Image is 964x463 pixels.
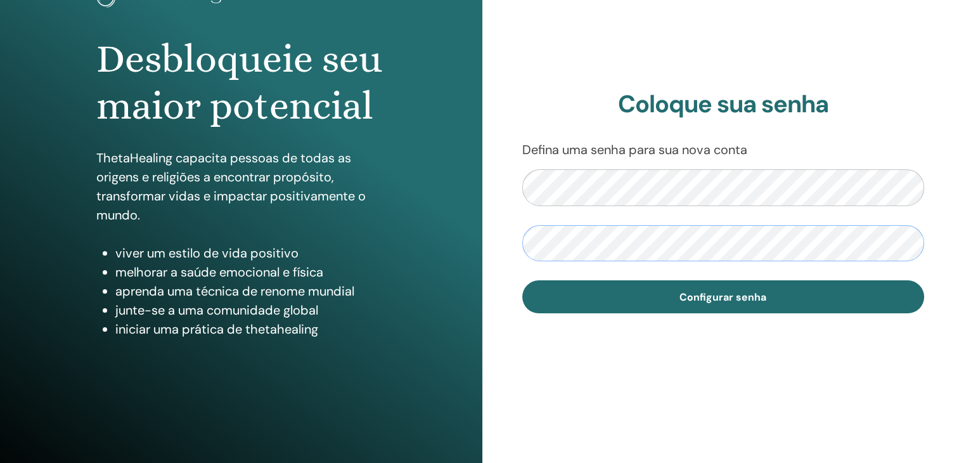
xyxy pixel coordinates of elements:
font: melhorar a saúde emocional e física [115,264,323,280]
font: Coloque sua senha [618,88,828,120]
font: Desbloqueie seu maior potencial [96,36,382,128]
font: Configurar senha [679,290,766,304]
font: junte-se a uma comunidade global [115,302,318,318]
font: viver um estilo de vida positivo [115,245,299,261]
button: Configurar senha [522,280,925,313]
font: iniciar uma prática de thetahealing [115,321,318,337]
font: ThetaHealing capacita pessoas de todas as origens e religiões a encontrar propósito, transformar ... [96,150,366,223]
font: aprenda uma técnica de renome mundial [115,283,354,299]
font: Defina uma senha para sua nova conta [522,141,747,158]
